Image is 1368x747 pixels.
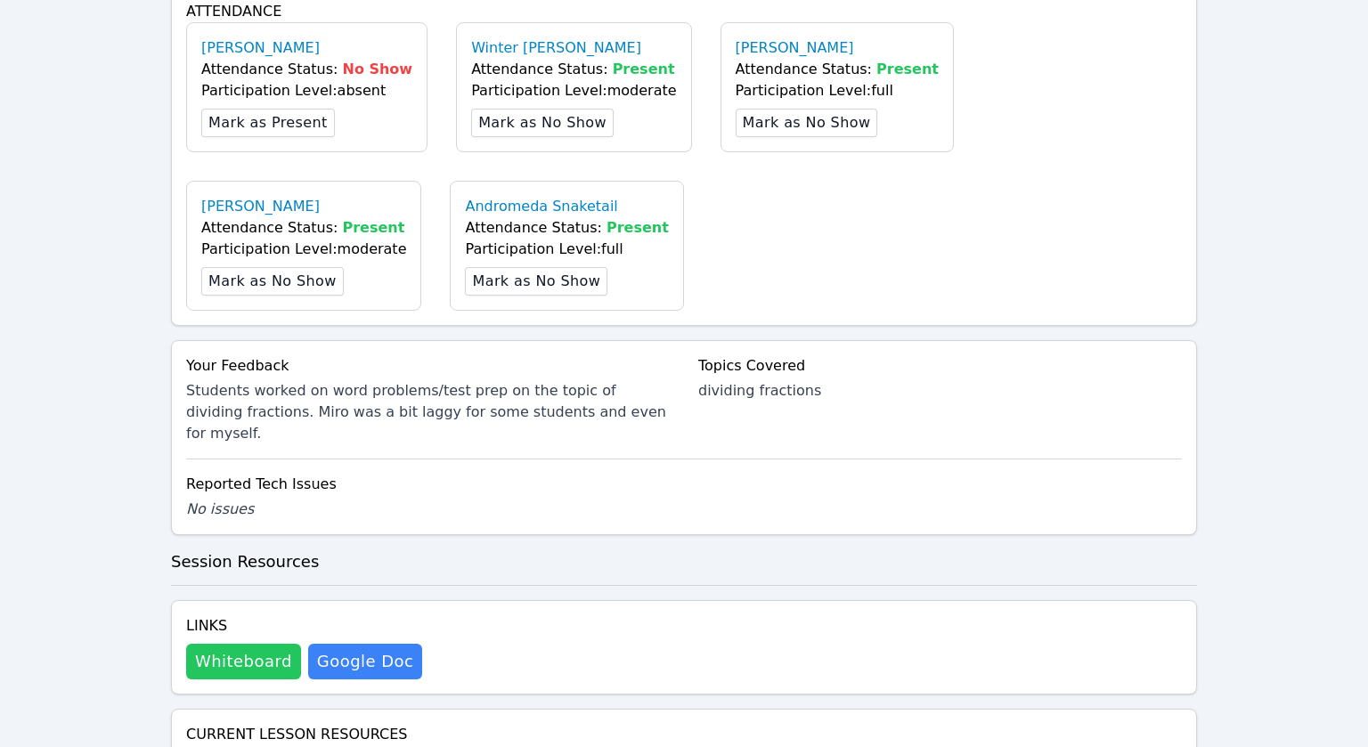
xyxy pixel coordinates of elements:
a: [PERSON_NAME] [201,37,320,59]
a: Andromeda Snaketail [465,196,617,217]
button: Mark as No Show [471,109,614,137]
a: [PERSON_NAME] [201,196,320,217]
div: Attendance Status: [736,59,939,80]
div: Students worked on word problems/test prep on the topic of dividing fractions. Miro was a bit lag... [186,380,670,444]
div: Your Feedback [186,355,670,377]
button: Mark as No Show [736,109,878,137]
div: Participation Level: absent [201,80,412,101]
span: Present [343,219,405,236]
span: No issues [186,500,254,517]
div: Participation Level: full [736,80,939,101]
div: Attendance Status: [201,217,406,239]
span: Present [607,219,669,236]
div: Attendance Status: [201,59,412,80]
button: Mark as No Show [465,267,607,296]
h4: Attendance [186,1,1182,22]
div: Attendance Status: [471,59,676,80]
button: Mark as No Show [201,267,344,296]
div: Participation Level: moderate [471,80,676,101]
h4: Links [186,615,422,637]
div: Reported Tech Issues [186,474,1182,495]
button: Mark as Present [201,109,335,137]
h3: Session Resources [171,549,1197,574]
button: Whiteboard [186,644,301,679]
span: Present [876,61,939,77]
a: Google Doc [308,644,422,679]
div: dividing fractions [698,380,1182,402]
div: Participation Level: moderate [201,239,406,260]
a: [PERSON_NAME] [736,37,854,59]
h4: Current Lesson Resources [186,724,1182,745]
a: Winter [PERSON_NAME] [471,37,641,59]
div: Attendance Status: [465,217,668,239]
div: Participation Level: full [465,239,668,260]
span: No Show [343,61,413,77]
div: Topics Covered [698,355,1182,377]
span: Present [613,61,675,77]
